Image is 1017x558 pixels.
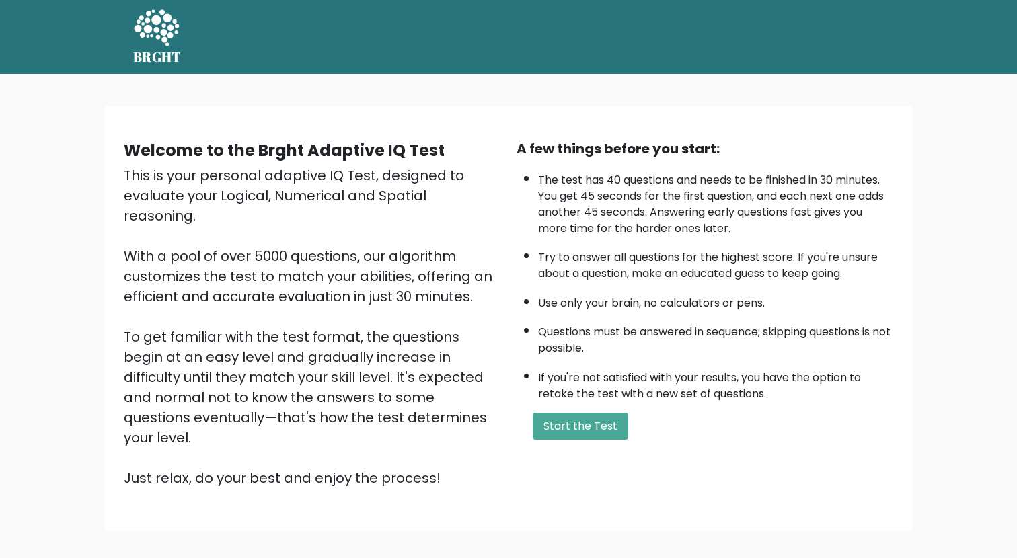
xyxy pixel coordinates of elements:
li: Use only your brain, no calculators or pens. [538,288,893,311]
li: The test has 40 questions and needs to be finished in 30 minutes. You get 45 seconds for the firs... [538,165,893,237]
li: Questions must be answered in sequence; skipping questions is not possible. [538,317,893,356]
a: BRGHT [133,5,182,69]
div: This is your personal adaptive IQ Test, designed to evaluate your Logical, Numerical and Spatial ... [124,165,500,488]
button: Start the Test [533,413,628,440]
li: If you're not satisfied with your results, you have the option to retake the test with a new set ... [538,363,893,402]
h5: BRGHT [133,49,182,65]
b: Welcome to the Brght Adaptive IQ Test [124,139,445,161]
li: Try to answer all questions for the highest score. If you're unsure about a question, make an edu... [538,243,893,282]
div: A few things before you start: [517,138,893,159]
